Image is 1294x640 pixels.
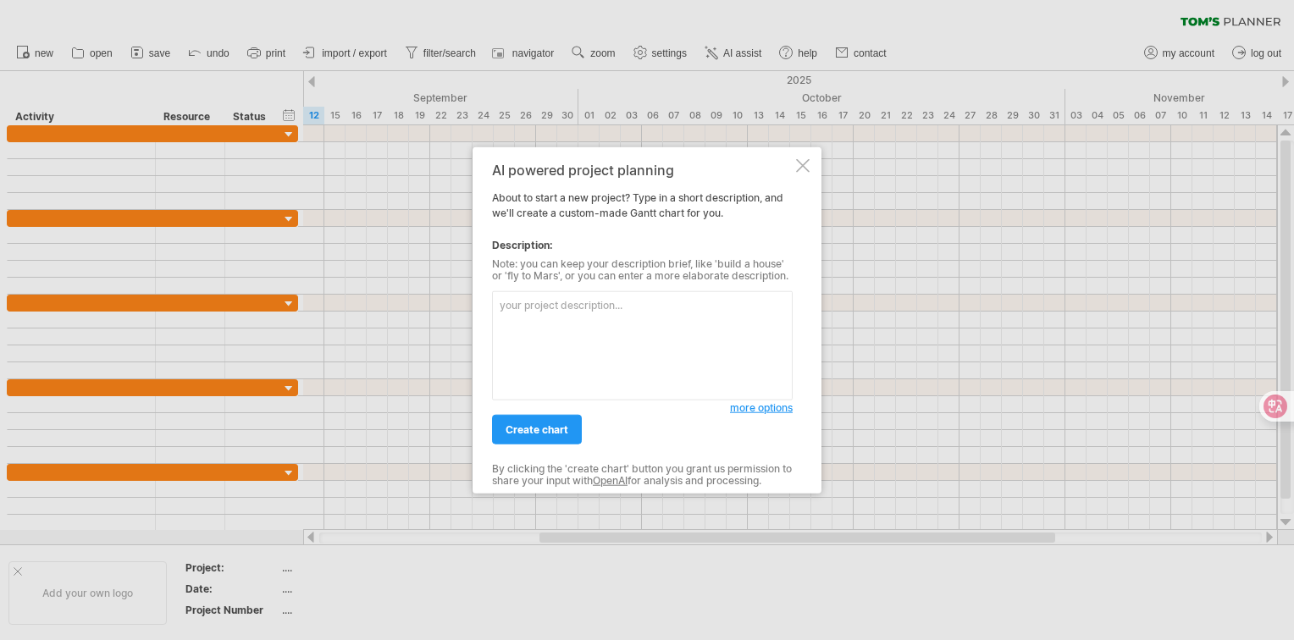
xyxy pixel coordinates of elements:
[492,258,793,283] div: Note: you can keep your description brief, like 'build a house' or 'fly to Mars', or you can ente...
[593,474,628,487] a: OpenAI
[492,238,793,253] div: Description:
[492,415,582,444] a: create chart
[492,463,793,488] div: By clicking the 'create chart' button you grant us permission to share your input with for analys...
[506,423,568,436] span: create chart
[730,401,793,414] span: more options
[492,163,793,478] div: About to start a new project? Type in a short description, and we'll create a custom-made Gantt c...
[730,400,793,416] a: more options
[492,163,793,178] div: AI powered project planning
